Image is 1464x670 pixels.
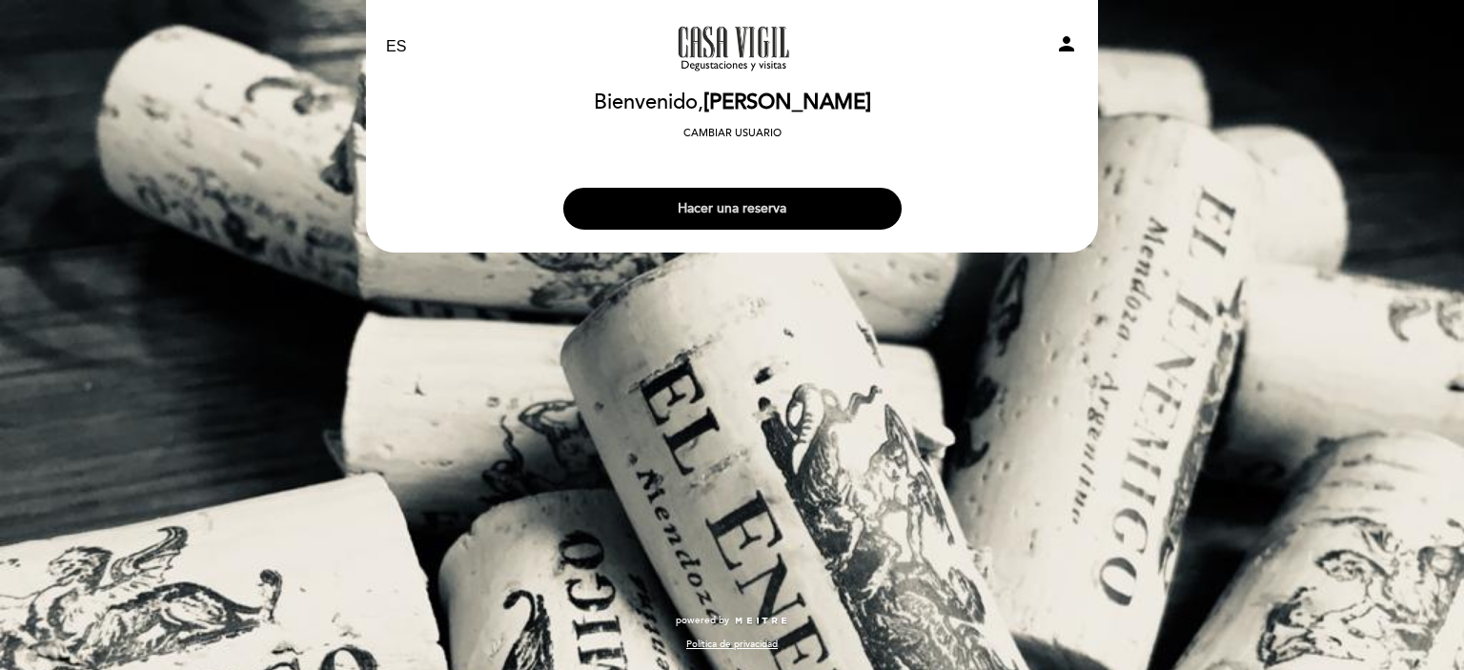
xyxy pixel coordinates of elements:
[676,614,788,627] a: powered by
[563,188,902,230] button: Hacer una reserva
[1055,32,1078,62] button: person
[676,614,729,627] span: powered by
[678,125,787,142] button: Cambiar usuario
[613,21,851,73] a: Casa Vigil - SÓLO Visitas y Degustaciones
[594,91,871,114] h2: Bienvenido,
[734,617,788,626] img: MEITRE
[1055,32,1078,55] i: person
[686,638,778,651] a: Política de privacidad
[703,90,871,115] span: [PERSON_NAME]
